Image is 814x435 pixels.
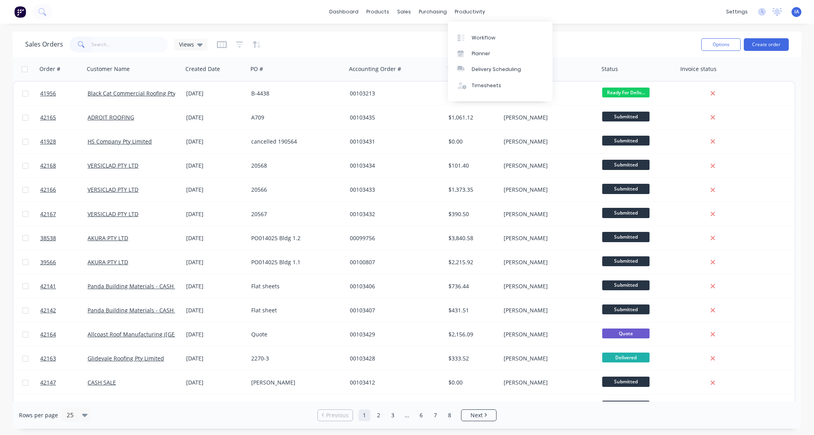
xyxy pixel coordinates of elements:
[88,186,138,193] a: VERSICLAD PTY LTD
[186,379,245,386] div: [DATE]
[602,256,650,266] span: Submitted
[722,6,752,18] div: settings
[40,226,88,250] a: 38538
[88,258,128,266] a: AKURA PTY LTD
[251,138,339,146] div: cancelled 190564
[40,162,56,170] span: 42168
[186,186,245,194] div: [DATE]
[744,38,789,51] button: Create order
[40,114,56,121] span: 42165
[602,329,650,338] span: Quote
[350,282,437,290] div: 00103406
[39,65,60,73] div: Order #
[448,210,495,218] div: $390.50
[504,355,591,362] div: [PERSON_NAME]
[350,114,437,121] div: 00103435
[88,138,152,145] a: HS Company Pty Limited
[448,30,553,45] a: Workflow
[88,162,138,169] a: VERSICLAD PTY LTD
[602,160,650,170] span: Submitted
[350,355,437,362] div: 00103428
[448,330,495,338] div: $2,156.09
[602,280,650,290] span: Submitted
[387,409,399,421] a: Page 3
[350,186,437,194] div: 00103433
[602,208,650,218] span: Submitted
[602,184,650,194] span: Submitted
[40,178,88,202] a: 42166
[429,409,441,421] a: Page 7
[349,65,401,73] div: Accounting Order #
[185,65,220,73] div: Created Date
[40,138,56,146] span: 41928
[504,186,591,194] div: [PERSON_NAME]
[88,90,185,97] a: Black Cat Commercial Roofing Pty Ltd
[251,258,339,266] div: PO014025 Bldg 1.1
[350,234,437,242] div: 00099756
[472,50,490,57] div: Planner
[350,210,437,218] div: 00103432
[251,282,339,290] div: Flat sheets
[470,411,483,419] span: Next
[602,304,650,314] span: Submitted
[358,409,370,421] a: Page 1 is your current page
[251,162,339,170] div: 20568
[504,138,591,146] div: [PERSON_NAME]
[601,65,618,73] div: Status
[448,78,553,93] a: Timesheets
[680,65,717,73] div: Invoice status
[19,411,58,419] span: Rows per page
[40,379,56,386] span: 42147
[504,210,591,218] div: [PERSON_NAME]
[794,8,799,15] span: IA
[40,355,56,362] span: 42163
[448,258,495,266] div: $2,215.92
[602,401,650,411] span: Submitted
[87,65,130,73] div: Customer Name
[448,65,469,73] div: Total ($)
[179,40,194,49] span: Views
[186,90,245,97] div: [DATE]
[186,162,245,170] div: [DATE]
[40,250,88,274] a: 39566
[325,6,362,18] a: dashboard
[40,282,56,290] span: 42141
[40,202,88,226] a: 42167
[602,112,650,121] span: Submitted
[88,114,134,121] a: ADROIT ROOFING
[251,355,339,362] div: 2270-3
[448,234,495,242] div: $3,840.58
[415,6,451,18] div: purchasing
[448,62,553,77] a: Delivery Scheduling
[40,299,88,322] a: 42142
[448,138,495,146] div: $0.00
[186,330,245,338] div: [DATE]
[448,282,495,290] div: $736.44
[186,210,245,218] div: [DATE]
[186,138,245,146] div: [DATE]
[504,306,591,314] div: [PERSON_NAME]
[40,306,56,314] span: 42142
[251,306,339,314] div: Flat sheet
[326,411,349,419] span: Previous
[448,162,495,170] div: $101.40
[186,355,245,362] div: [DATE]
[40,330,56,338] span: 42164
[91,37,168,52] input: Search...
[186,306,245,314] div: [DATE]
[504,162,591,170] div: [PERSON_NAME]
[88,355,164,362] a: Glidevale Roofing Pty Limited
[88,234,128,242] a: AKURA PTY LTD
[504,114,591,121] div: [PERSON_NAME]
[251,114,339,121] div: A709
[88,306,188,314] a: Panda Building Materials - CASH SALE
[88,330,241,338] a: Allcoast Roof Manufacturing ([GEOGRAPHIC_DATA]) Pty Ltd
[251,186,339,194] div: 20566
[362,6,393,18] div: products
[602,88,650,97] span: Ready For Deliv...
[40,90,56,97] span: 41956
[251,234,339,242] div: PO014025 Bldg 1.2
[350,330,437,338] div: 00103429
[448,306,495,314] div: $431.51
[472,82,501,89] div: Timesheets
